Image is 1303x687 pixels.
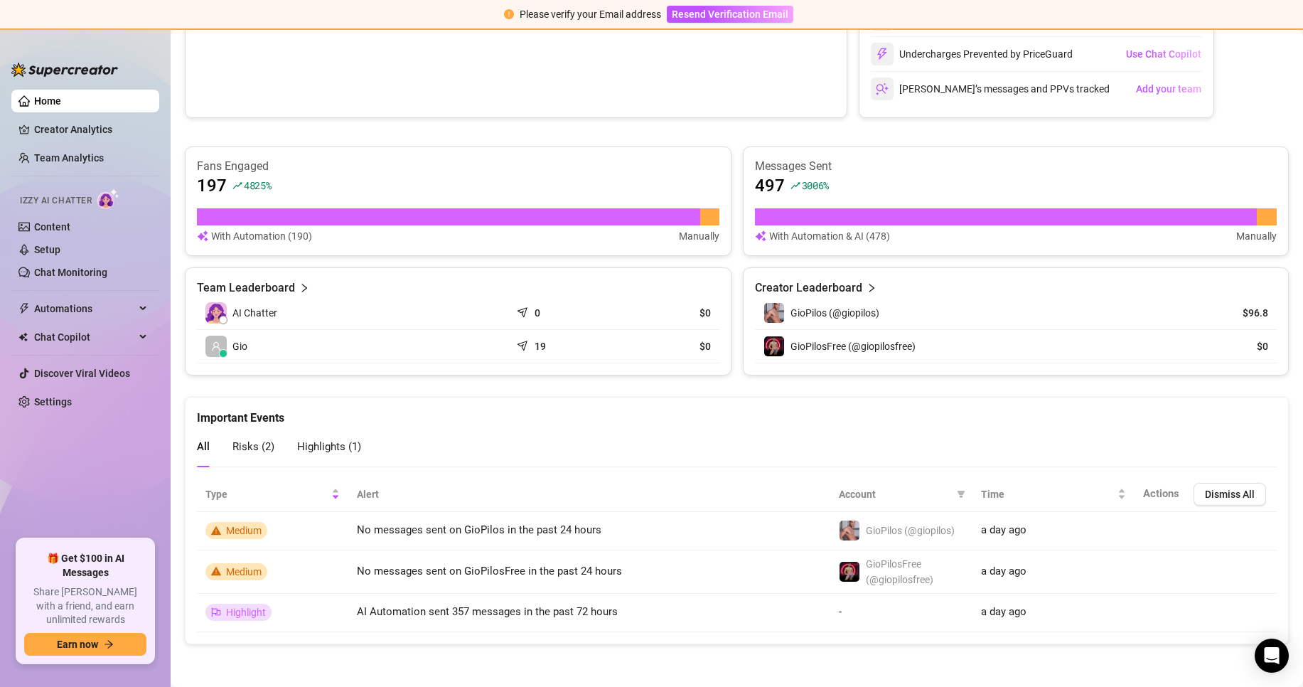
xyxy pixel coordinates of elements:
div: Open Intercom Messenger [1255,639,1289,673]
a: Chat Monitoring [34,267,107,278]
img: svg%3e [197,228,208,244]
article: 19 [535,339,546,353]
span: right [867,279,876,297]
th: Time [972,477,1135,512]
span: right [299,279,309,297]
span: warning [211,566,221,576]
article: Manually [1236,228,1277,244]
span: Izzy AI Chatter [20,194,92,208]
button: Resend Verification Email [667,6,793,23]
button: Earn nowarrow-right [24,633,146,656]
article: With Automation (190) [211,228,312,244]
div: Undercharges Prevented by PriceGuard [871,43,1073,65]
span: Medium [226,566,262,577]
div: Please verify your Email address [520,6,661,22]
span: Dismiss All [1205,489,1255,500]
span: filter [957,490,965,499]
th: Alert [348,477,830,512]
span: Account [839,486,951,502]
span: Resend Verification Email [672,9,788,20]
img: izzy-ai-chatter-avatar-DDCN_rTZ.svg [205,302,227,324]
span: warning [211,526,221,536]
a: Settings [34,396,72,408]
button: Add your team [1135,78,1202,100]
span: Medium [226,525,262,536]
a: Team Analytics [34,152,104,164]
span: Highlights ( 1 ) [297,440,361,453]
img: AI Chatter [97,188,119,209]
span: a day ago [981,523,1026,536]
span: filter [954,484,968,505]
button: Dismiss All [1194,483,1266,506]
article: Messages Sent [755,159,1277,174]
span: a day ago [981,565,1026,577]
img: logo-BBDzfeDw.svg [11,63,118,77]
span: flag [211,607,221,617]
span: GioPilos (@giopilos) [790,307,879,319]
article: Manually [679,228,719,244]
span: arrow-right [104,639,114,649]
a: Creator Analytics [34,118,148,141]
div: Important Events [197,398,1277,427]
span: send [517,337,531,351]
img: svg%3e [876,82,889,95]
span: Earn now [57,639,98,650]
article: $0 [623,339,711,353]
article: $0 [623,306,711,320]
span: - [839,605,842,618]
span: Use Chat Copilot [1126,48,1201,60]
span: Risks ( 2 ) [232,440,274,453]
span: rise [790,181,800,191]
img: GioPilosFree (@giopilosfree) [840,562,859,582]
span: GioPilosFree (@giopilosfree) [790,341,916,352]
span: All [197,440,210,453]
span: Time [981,486,1115,502]
a: Setup [34,244,60,255]
span: Add your team [1136,83,1201,95]
article: 497 [755,174,785,197]
article: 197 [197,174,227,197]
img: svg%3e [876,48,889,60]
span: Automations [34,297,135,320]
a: Discover Viral Videos [34,368,130,379]
span: Type [205,486,328,502]
span: Highlight [226,607,266,618]
span: thunderbolt [18,303,30,314]
div: [PERSON_NAME]’s messages and PPVs tracked [871,78,1110,100]
span: 4825 % [244,179,272,192]
img: GioPilosFree (@giopilosfree) [764,336,784,356]
span: Share [PERSON_NAME] with a friend, and earn unlimited rewards [24,585,146,627]
article: 0 [535,306,540,320]
button: Use Chat Copilot [1125,43,1202,65]
span: No messages sent on GioPilosFree in the past 24 hours [357,565,622,577]
article: $96.8 [1203,306,1268,320]
img: Chat Copilot [18,332,28,342]
span: GioPilosFree (@giopilosfree) [866,558,933,585]
span: Chat Copilot [34,326,135,348]
span: send [517,304,531,318]
span: GioPilos (@giopilos) [866,525,955,536]
article: Fans Engaged [197,159,719,174]
span: AI Chatter [232,305,277,321]
span: Gio [232,339,247,354]
article: Creator Leaderboard [755,279,862,297]
span: rise [232,181,242,191]
span: No messages sent on GioPilos in the past 24 hours [357,523,601,536]
img: svg%3e [755,228,766,244]
span: a day ago [981,605,1026,618]
span: exclamation-circle [504,9,514,19]
span: user [211,341,221,351]
th: Type [197,477,348,512]
span: 🎁 Get $100 in AI Messages [24,552,146,580]
img: GioPilos (@giopilos) [764,303,784,323]
span: Actions [1143,487,1179,500]
span: 3006 % [802,179,830,192]
img: GioPilos (@giopilos) [840,521,859,540]
a: Content [34,221,70,233]
article: Team Leaderboard [197,279,295,297]
a: Home [34,95,61,107]
article: $0 [1203,339,1268,353]
span: AI Automation sent 357 messages in the past 72 hours [357,605,618,618]
article: With Automation & AI (478) [769,228,890,244]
